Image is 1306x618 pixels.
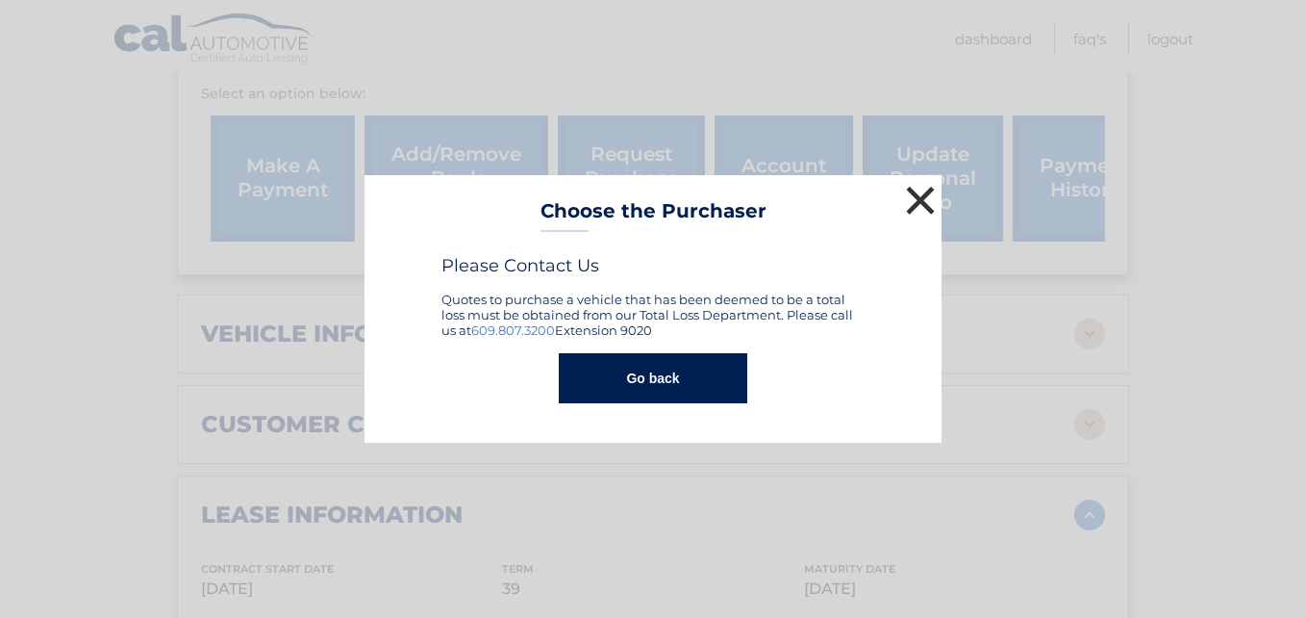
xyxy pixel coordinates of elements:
a: 609.807.3200 [471,322,555,338]
h4: Please Contact Us [441,255,865,276]
div: Quotes to purchase a vehicle that has been deemed to be a total loss must be obtained from our To... [441,255,865,338]
button: × [901,181,940,219]
h3: Choose the Purchaser [540,199,766,233]
button: Go back [559,353,746,403]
